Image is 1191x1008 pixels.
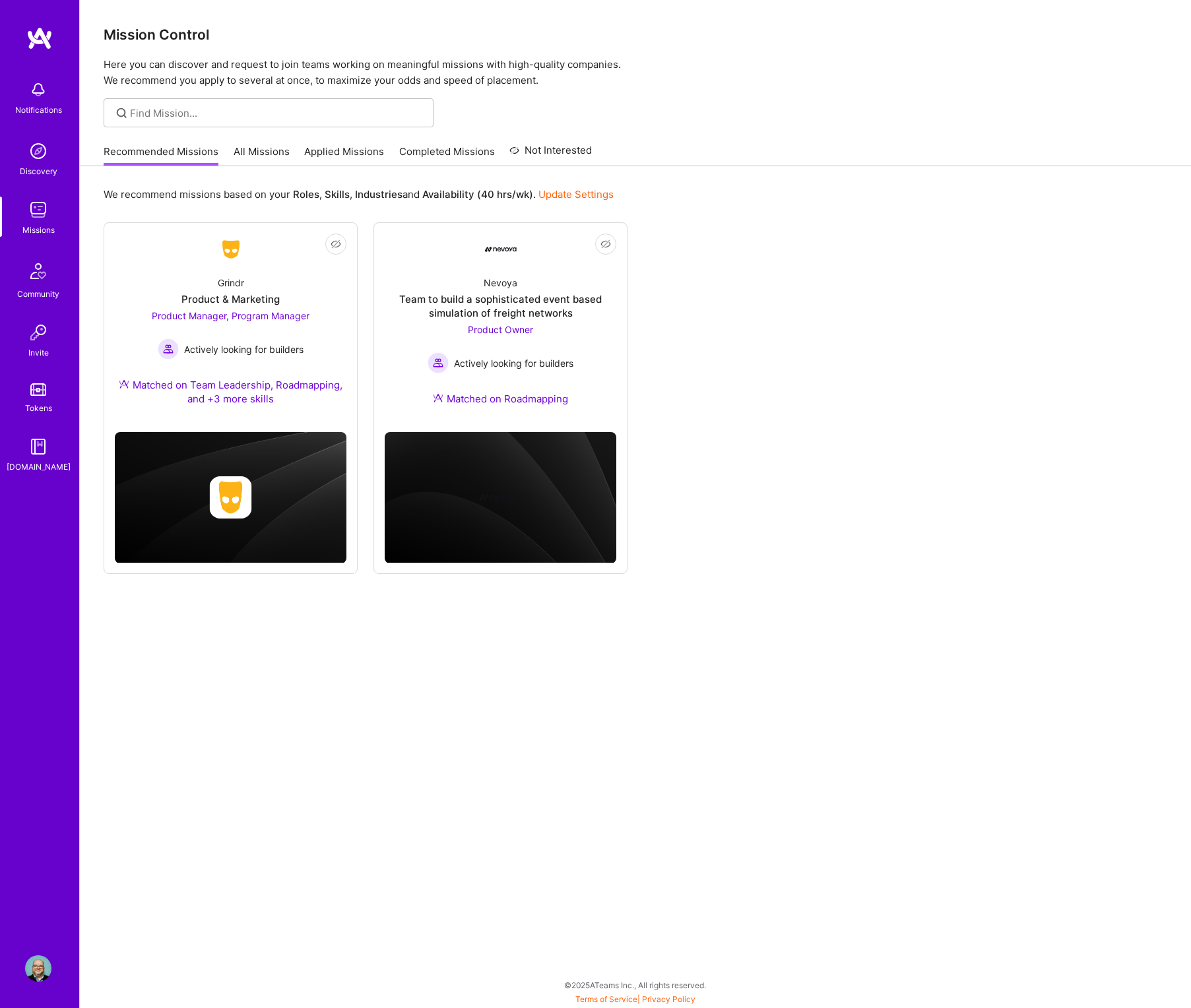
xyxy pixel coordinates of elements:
[25,955,51,982] img: User Avatar
[181,292,280,306] div: Product & Marketing
[25,319,51,346] img: Invite
[642,994,695,1004] a: Privacy Policy
[119,379,129,389] img: Ateam Purple Icon
[104,26,1167,43] h3: Mission Control
[15,103,62,117] div: Notifications
[104,187,614,201] p: We recommend missions based on your , , and .
[25,138,51,164] img: discovery
[331,239,341,249] i: icon EyeClosed
[215,237,247,261] img: Company Logo
[325,188,350,201] b: Skills
[422,188,533,201] b: Availability (40 hrs/wk)
[385,292,616,320] div: Team to build a sophisticated event based simulation of freight networks
[234,144,290,166] a: All Missions
[115,378,346,406] div: Matched on Team Leadership, Roadmapping, and +3 more skills
[184,342,304,356] span: Actively looking for builders
[152,310,309,321] span: Product Manager, Program Manager
[480,476,522,519] img: Company logo
[218,276,244,290] div: Grindr
[428,352,449,373] img: Actively looking for builders
[25,77,51,103] img: bell
[115,432,346,563] img: cover
[484,276,517,290] div: Nevoya
[575,994,695,1004] span: |
[22,223,55,237] div: Missions
[79,968,1191,1001] div: © 2025 ATeams Inc., All rights reserved.
[385,432,616,563] img: cover
[575,994,637,1004] a: Terms of Service
[158,338,179,360] img: Actively looking for builders
[7,460,71,474] div: [DOMAIN_NAME]
[210,476,252,519] img: Company logo
[130,106,424,120] input: Find Mission...
[28,346,49,360] div: Invite
[115,234,346,422] a: Company LogoGrindrProduct & MarketingProduct Manager, Program Manager Actively looking for builde...
[17,287,59,301] div: Community
[433,393,443,403] img: Ateam Purple Icon
[30,383,46,396] img: tokens
[433,392,568,406] div: Matched on Roadmapping
[385,234,616,422] a: Company LogoNevoyaTeam to build a sophisticated event based simulation of freight networksProduct...
[293,188,319,201] b: Roles
[485,247,517,252] img: Company Logo
[304,144,384,166] a: Applied Missions
[468,324,533,335] span: Product Owner
[114,106,129,121] i: icon SearchGrey
[509,142,592,166] a: Not Interested
[25,401,52,415] div: Tokens
[104,144,218,166] a: Recommended Missions
[22,255,54,287] img: Community
[25,197,51,223] img: teamwork
[538,188,614,201] a: Update Settings
[26,26,53,50] img: logo
[20,164,57,178] div: Discovery
[600,239,611,249] i: icon EyeClosed
[25,433,51,460] img: guide book
[399,144,495,166] a: Completed Missions
[355,188,402,201] b: Industries
[454,356,573,370] span: Actively looking for builders
[104,57,1167,88] p: Here you can discover and request to join teams working on meaningful missions with high-quality ...
[22,955,55,982] a: User Avatar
